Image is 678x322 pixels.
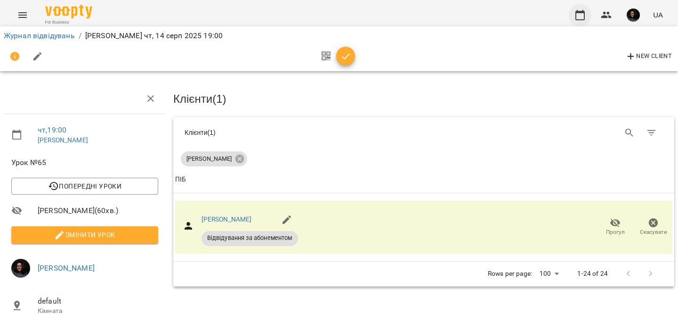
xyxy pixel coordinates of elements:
a: [PERSON_NAME] [38,264,95,272]
span: New Client [625,51,672,62]
span: ПІБ [175,174,672,185]
img: Voopty Logo [45,5,92,18]
a: чт , 19:00 [38,125,66,134]
div: ПІБ [175,174,186,185]
button: New Client [623,49,674,64]
span: Відвідування за абонементом [202,234,298,242]
div: Table Toolbar [173,117,674,148]
p: 1-24 of 24 [577,269,607,279]
span: [PERSON_NAME] [181,155,237,163]
p: Rows per page: [488,269,532,279]
img: 3b3145ad26fe4813cc7227c6ce1adc1c.jpg [11,259,30,278]
button: Фільтр [640,122,663,144]
div: Sort [175,174,186,185]
span: For Business [45,19,92,25]
li: / [79,30,81,41]
button: Menu [11,4,34,26]
button: Попередні уроки [11,178,158,195]
button: UA [649,6,667,24]
button: Search [618,122,641,144]
span: Прогул [606,228,625,236]
p: [PERSON_NAME] чт, 14 серп 2025 19:00 [85,30,223,41]
div: 100 [536,267,562,281]
span: UA [653,10,663,20]
span: Змінити урок [19,229,151,240]
span: Скасувати [640,228,667,236]
span: Попередні уроки [19,181,151,192]
div: Клієнти ( 1 ) [185,128,417,137]
a: [PERSON_NAME] [202,215,252,223]
button: Скасувати [634,214,672,240]
div: [PERSON_NAME] [181,151,247,166]
span: Урок №65 [11,157,158,168]
span: [PERSON_NAME] ( 60 хв. ) [38,205,158,216]
h3: Клієнти ( 1 ) [173,93,674,105]
nav: breadcrumb [4,30,674,41]
button: Прогул [596,214,634,240]
a: [PERSON_NAME] [38,136,88,144]
img: 3b3145ad26fe4813cc7227c6ce1adc1c.jpg [627,8,640,22]
p: Кімната [38,306,158,316]
span: default [38,296,158,307]
a: Журнал відвідувань [4,31,75,40]
button: Змінити урок [11,226,158,243]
